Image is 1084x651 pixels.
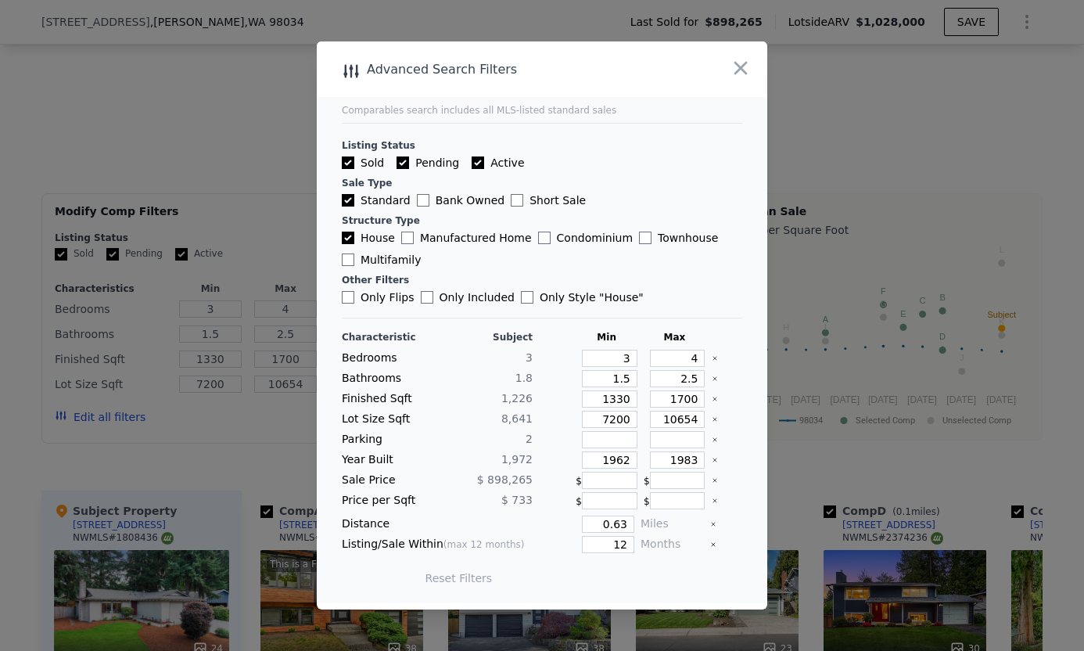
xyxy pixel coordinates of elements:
[342,252,421,268] label: Multifamily
[710,521,716,527] button: Clear
[576,331,637,343] div: Min
[342,390,434,408] div: Finished Sqft
[472,156,484,169] input: Active
[639,230,718,246] label: Townhouse
[342,155,384,171] label: Sold
[440,331,533,343] div: Subject
[342,370,434,387] div: Bathrooms
[317,59,677,81] div: Advanced Search Filters
[421,290,515,305] label: Only Included
[538,230,633,246] label: Condominium
[421,291,433,304] input: Only Included
[521,290,644,305] label: Only Style " House "
[397,155,459,171] label: Pending
[712,498,718,504] button: Clear
[515,372,533,384] span: 1.8
[501,453,533,466] span: 1,972
[538,232,551,244] input: Condominium
[501,392,533,405] span: 1,226
[472,155,524,171] label: Active
[639,232,651,244] input: Townhouse
[501,412,533,425] span: 8,641
[401,230,532,246] label: Manufactured Home
[443,539,525,550] span: (max 12 months)
[417,192,504,208] label: Bank Owned
[521,291,533,304] input: Only Style "House"
[342,177,742,189] div: Sale Type
[511,192,586,208] label: Short Sale
[712,416,718,423] button: Clear
[342,472,434,489] div: Sale Price
[501,494,533,506] span: $ 733
[712,437,718,443] button: Clear
[526,351,533,364] span: 3
[712,396,718,402] button: Clear
[576,492,637,509] div: $
[710,541,716,548] button: Clear
[342,214,742,227] div: Structure Type
[342,139,742,152] div: Listing Status
[342,411,434,428] div: Lot Size Sqft
[342,232,354,244] input: House
[342,451,434,469] div: Year Built
[342,492,434,509] div: Price per Sqft
[712,457,718,463] button: Clear
[526,433,533,445] span: 2
[342,516,533,533] div: Distance
[342,254,354,266] input: Multifamily
[712,477,718,484] button: Clear
[342,194,354,207] input: Standard
[641,516,704,533] div: Miles
[477,473,533,486] span: $ 898,265
[644,331,705,343] div: Max
[342,192,411,208] label: Standard
[342,290,415,305] label: Only Flips
[342,156,354,169] input: Sold
[712,355,718,361] button: Clear
[342,350,434,367] div: Bedrooms
[641,536,704,553] div: Months
[342,104,742,117] div: Comparables search includes all MLS-listed standard sales
[342,291,354,304] input: Only Flips
[401,232,414,244] input: Manufactured Home
[342,230,395,246] label: House
[342,536,533,553] div: Listing/Sale Within
[417,194,429,207] input: Bank Owned
[342,274,742,286] div: Other Filters
[712,376,718,382] button: Clear
[511,194,523,207] input: Short Sale
[576,472,637,489] div: $
[397,156,409,169] input: Pending
[425,570,493,586] button: Reset
[342,331,434,343] div: Characteristic
[644,472,705,489] div: $
[644,492,705,509] div: $
[342,431,434,448] div: Parking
